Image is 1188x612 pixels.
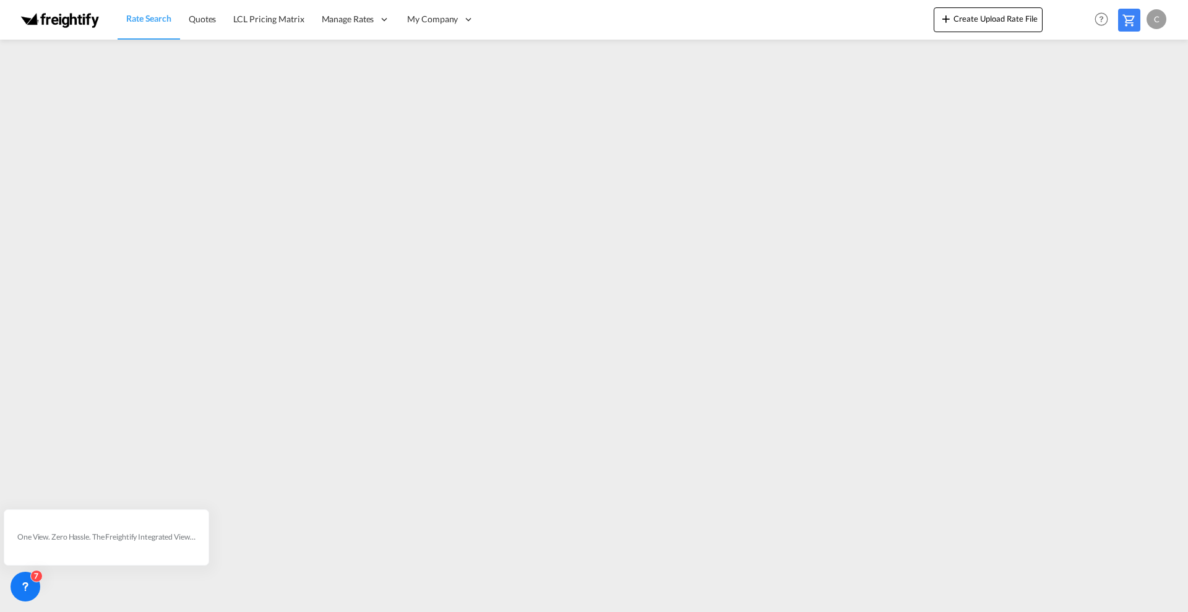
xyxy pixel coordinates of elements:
span: LCL Pricing Matrix [233,14,304,24]
div: C [1147,9,1166,29]
md-icon: icon-plus 400-fg [939,11,953,26]
span: Rate Search [126,13,171,24]
span: My Company [407,13,458,25]
button: icon-plus 400-fgCreate Upload Rate File [934,7,1043,32]
span: Help [1091,9,1112,30]
div: Help [1091,9,1118,31]
span: Manage Rates [322,13,374,25]
img: 174eade0818d11f0a363573f706af363.png [19,6,102,33]
span: Quotes [189,14,216,24]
